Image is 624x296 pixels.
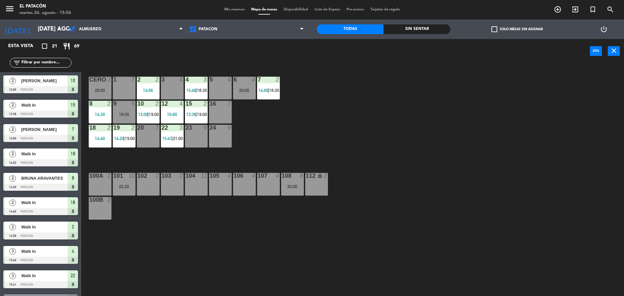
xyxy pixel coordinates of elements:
[606,6,614,13] i: search
[197,112,207,117] span: 19:00
[21,102,68,109] span: Walk In
[491,26,543,32] label: Solo mesas sin asignar
[114,136,124,141] span: 14:20
[252,77,255,83] div: 4
[196,112,197,117] span: |
[89,136,111,141] div: 14:40
[199,27,217,32] span: Patacón
[5,4,15,16] button: menu
[269,88,279,93] span: 18:30
[9,151,16,157] span: 2
[107,125,111,131] div: 2
[608,46,620,56] button: close
[252,173,255,179] div: 4
[311,8,343,11] span: Lista de Espera
[9,248,16,255] span: 3
[258,88,268,93] span: 14:00
[383,24,450,34] div: Sin sentar
[125,136,135,141] span: 19:00
[491,26,497,32] span: check_box_outline_blank
[107,173,111,179] div: 2
[89,112,111,117] div: 14:30
[589,6,597,13] i: turned_in_not
[179,125,183,131] div: 3
[276,173,279,179] div: 4
[276,77,279,83] div: 2
[21,150,68,157] span: Walk In
[343,8,367,11] span: Pre-acceso
[203,77,207,83] div: 3
[3,42,47,50] div: Esta vista
[21,224,68,230] span: Walk In
[71,77,75,84] span: 10
[113,184,136,189] div: 22:30
[89,88,111,93] div: 20:00
[21,126,68,133] span: [PERSON_NAME]
[324,173,328,179] div: 2
[21,199,68,206] span: Walk In
[19,10,71,16] div: martes 26. agosto - 15:56
[9,273,16,279] span: 3
[186,112,196,117] span: 13:36
[71,272,75,279] span: 22
[367,8,403,11] span: Tarjetas de regalo
[113,112,136,117] div: 18:30
[161,112,184,117] div: 16:00
[203,101,207,107] div: 2
[280,8,311,11] span: Disponibilidad
[9,78,16,84] span: 2
[123,136,125,141] span: |
[9,175,16,182] span: 2
[89,173,90,179] div: 100a
[21,77,68,84] span: [PERSON_NAME]
[72,223,74,231] span: 2
[248,8,280,11] span: Mapa de mesas
[233,88,256,93] div: 20:00
[52,43,57,50] span: 21
[89,77,90,83] div: CERO
[131,125,135,131] div: 2
[79,27,101,32] span: Almuerzo
[196,88,197,93] span: |
[9,224,16,230] span: 2
[221,8,248,11] span: Mis reservas
[227,125,231,131] div: 9
[113,173,114,179] div: 101
[268,88,269,93] span: |
[21,248,68,255] span: Walk In
[21,272,68,279] span: Walk In
[179,101,183,107] div: 4
[155,173,159,179] div: 2
[71,150,75,158] span: 19
[72,174,74,182] span: 8
[72,125,74,133] span: 7
[56,25,63,33] i: arrow_drop_down
[148,112,149,117] span: |
[201,173,207,179] div: 11
[107,101,111,107] div: 2
[72,247,74,255] span: 4
[74,43,79,50] span: 69
[179,173,183,179] div: 2
[300,173,304,179] div: 8
[155,125,159,131] div: 7
[227,101,231,107] div: 7
[9,199,16,206] span: 2
[600,25,608,33] i: power_settings_new
[155,101,159,107] div: 2
[592,47,600,55] i: power_input
[149,112,159,117] span: 19:00
[317,24,383,34] div: Todas
[113,77,114,83] div: 1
